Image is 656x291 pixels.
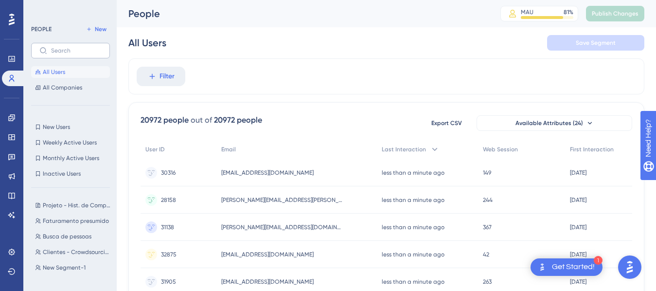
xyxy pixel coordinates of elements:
iframe: UserGuiding AI Assistant Launcher [615,253,644,282]
span: [PERSON_NAME][EMAIL_ADDRESS][PERSON_NAME][DOMAIN_NAME] [221,196,343,204]
button: New Segment-1 [31,262,116,273]
span: Publish Changes [592,10,638,18]
time: less than a minute ago [382,224,444,231]
button: Inactive Users [31,168,110,180]
time: less than a minute ago [382,197,444,203]
span: User ID [145,145,165,153]
time: [DATE] [570,278,586,285]
time: [DATE] [570,224,586,231]
button: All Users [31,66,110,78]
span: [EMAIL_ADDRESS][DOMAIN_NAME] [221,278,314,286]
div: Open Get Started! checklist, remaining modules: 1 [531,258,603,276]
span: [EMAIL_ADDRESS][DOMAIN_NAME] [221,251,314,258]
time: less than a minute ago [382,251,444,258]
span: New Users [43,123,70,131]
button: Export CSV [422,115,471,131]
span: Email [221,145,236,153]
span: 28158 [161,196,176,204]
span: New [95,25,106,33]
span: [PERSON_NAME][EMAIL_ADDRESS][DOMAIN_NAME] [221,223,343,231]
button: Save Segment [547,35,644,51]
div: 20972 people [141,114,189,126]
button: Monthly Active Users [31,152,110,164]
div: 20972 people [214,114,262,126]
button: Available Attributes (24) [477,115,632,131]
button: All Companies [31,82,110,93]
span: Weekly Active Users [43,139,97,146]
span: 30316 [161,169,176,177]
button: Clientes - Crowdsourcing [31,246,116,258]
span: Filter [160,71,175,82]
span: Projeto - Hist. de Compras (NCM) [43,201,112,209]
div: PEOPLE [31,25,52,33]
span: Web Session [483,145,518,153]
span: Inactive Users [43,170,81,178]
div: All Users [128,36,166,50]
span: 149 [483,169,491,177]
button: New Users [31,121,110,133]
span: 263 [483,278,492,286]
time: [DATE] [570,197,586,203]
span: 32875 [161,251,177,258]
span: Save Segment [576,39,616,47]
div: out of [191,114,212,126]
div: 81 % [564,8,573,16]
span: Export CSV [431,119,462,127]
time: less than a minute ago [382,278,444,285]
button: Faturamento presumido [31,215,116,227]
span: Available Attributes (24) [515,119,583,127]
span: Monthly Active Users [43,154,99,162]
span: Busca de pessoas [43,233,91,240]
span: New Segment-1 [43,264,86,272]
span: 244 [483,196,493,204]
button: Weekly Active Users [31,137,110,148]
button: Publish Changes [586,6,644,21]
div: 1 [594,256,603,265]
span: All Companies [43,84,82,91]
time: [DATE] [570,169,586,176]
div: MAU [521,8,533,16]
input: Search [51,47,102,54]
div: Get Started! [552,262,595,273]
button: Busca de pessoas [31,231,116,242]
span: Faturamento presumido [43,217,109,225]
span: 31138 [161,223,174,231]
time: less than a minute ago [382,169,444,176]
span: All Users [43,68,65,76]
span: Last Interaction [382,145,426,153]
span: Need Help? [23,2,61,14]
div: People [128,7,476,20]
img: launcher-image-alternative-text [536,261,548,273]
button: New [83,23,110,35]
span: First Interaction [570,145,614,153]
time: [DATE] [570,251,586,258]
span: 42 [483,251,489,258]
span: 367 [483,223,492,231]
button: Projeto - Hist. de Compras (NCM) [31,200,116,211]
span: Clientes - Crowdsourcing [43,248,112,256]
span: 31905 [161,278,176,286]
button: Filter [137,67,185,86]
span: [EMAIL_ADDRESS][DOMAIN_NAME] [221,169,314,177]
